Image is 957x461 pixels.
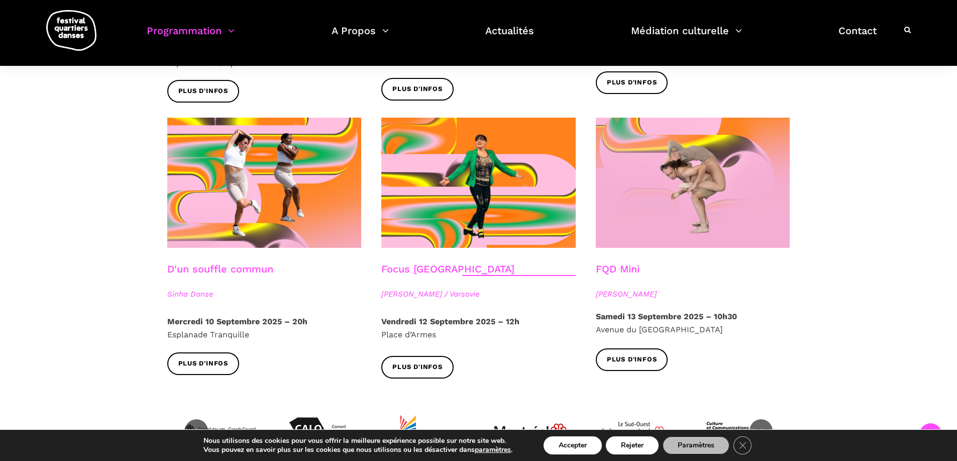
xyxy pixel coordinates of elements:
span: Plus d'infos [607,354,657,365]
a: Programmation [147,22,235,52]
span: [PERSON_NAME] [596,288,790,300]
span: [PERSON_NAME] / Varsovie [381,288,576,300]
a: Plus d'infos [596,71,668,94]
button: Close GDPR Cookie Banner [733,436,752,454]
strong: Vendredi 12 Septembre 2025 – 12h [381,317,519,326]
span: Sinha Danse [167,288,362,300]
span: Avenue du [GEOGRAPHIC_DATA] [596,325,723,334]
a: Plus d'infos [167,352,240,375]
a: Plus d'infos [167,80,240,103]
img: logo-fqd-med [46,10,96,51]
span: Plus d'infos [178,86,229,97]
a: Focus [GEOGRAPHIC_DATA] [381,263,514,275]
a: D'un souffle commun [167,263,273,275]
span: Plus d'infos [392,362,443,373]
strong: Mercredi 10 Septembre 2025 – 20h [167,317,307,326]
span: Plus d'infos [392,84,443,95]
p: Place d’Armes [381,315,576,341]
a: Plus d'infos [381,356,454,379]
a: Contact [838,22,877,52]
span: Esplanade Tranquille [167,330,249,339]
a: Plus d'infos [596,348,668,371]
a: Plus d'infos [381,78,454,101]
button: Paramètres [663,436,729,454]
button: Rejeter [606,436,659,454]
span: Plus d'infos [607,77,657,88]
p: Vous pouvez en savoir plus sur les cookies que nous utilisons ou les désactiver dans . [203,445,512,454]
button: paramètres [475,445,511,454]
strong: Samedi 13 Septembre 2025 – 10h30 [596,312,737,321]
a: Médiation culturelle [631,22,742,52]
a: FQD Mini [596,263,640,275]
a: Actualités [485,22,534,52]
span: Plus d'infos [178,358,229,369]
a: A Propos [332,22,389,52]
button: Accepter [544,436,602,454]
p: Nous utilisons des cookies pour vous offrir la meilleure expérience possible sur notre site web. [203,436,512,445]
